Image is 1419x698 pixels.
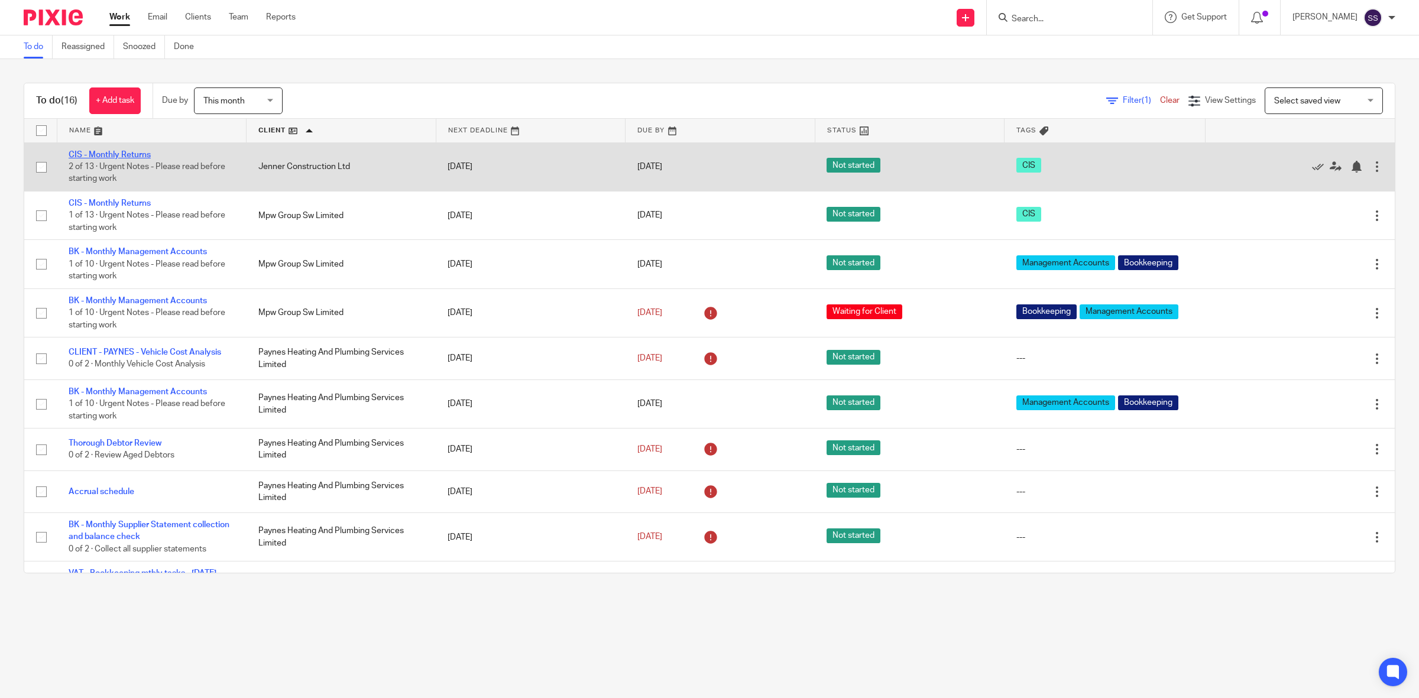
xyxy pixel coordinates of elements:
span: 0 of 2 · Review Aged Debtors [69,452,174,460]
a: Thorough Debtor Review [69,439,161,447]
td: Paynes Heating And Plumbing Services Limited [247,428,436,470]
span: Get Support [1181,13,1227,21]
span: 2 of 13 · Urgent Notes - Please read before starting work [69,163,225,183]
a: Team [229,11,248,23]
a: BK - Monthly Management Accounts [69,297,207,305]
span: [DATE] [637,260,662,268]
a: VAT - Bookkeeping mthly tasks - [DATE] [69,569,216,577]
span: [DATE] [637,400,662,408]
td: [DATE] [436,428,626,470]
a: Done [174,35,203,59]
span: Filter [1123,96,1160,105]
span: 1 of 13 · Urgent Notes - Please read before starting work [69,212,225,232]
span: Management Accounts [1016,255,1115,270]
span: CIS [1016,158,1041,173]
td: [DATE] [436,513,626,561]
td: Pro Electrical Limited [247,561,436,610]
span: Not started [827,440,880,455]
span: 0 of 2 · Collect all supplier statements [69,545,206,553]
a: CLIENT - PAYNES - Vehicle Cost Analysis [69,348,221,356]
div: --- [1016,486,1194,498]
span: 1 of 10 · Urgent Notes - Please read before starting work [69,400,225,420]
div: --- [1016,531,1194,543]
span: CIS [1016,207,1041,222]
span: Select saved view [1274,97,1340,105]
td: Paynes Heating And Plumbing Services Limited [247,470,436,512]
span: Management Accounts [1016,395,1115,410]
span: Not started [827,528,880,543]
td: Paynes Heating And Plumbing Services Limited [247,337,436,379]
span: [DATE] [637,533,662,541]
a: CIS - Monthly Returns [69,151,151,159]
a: Clear [1160,96,1180,105]
a: BK - Monthly Management Accounts [69,248,207,256]
span: Bookkeeping [1016,304,1077,319]
span: [DATE] [637,212,662,220]
a: Mark as done [1312,161,1330,173]
td: [DATE] [436,470,626,512]
span: Not started [827,395,880,410]
a: Accrual schedule [69,488,134,496]
div: --- [1016,443,1194,455]
span: Not started [827,158,880,173]
td: Mpw Group Sw Limited [247,240,436,288]
a: CIS - Monthly Returns [69,199,151,207]
span: (1) [1142,96,1151,105]
span: Waiting for Client [827,304,902,319]
span: Not started [827,255,880,270]
span: 1 of 10 · Urgent Notes - Please read before starting work [69,260,225,281]
a: Snoozed [123,35,165,59]
span: Bookkeeping [1118,395,1178,410]
td: [DATE] [436,379,626,428]
td: Paynes Heating And Plumbing Services Limited [247,379,436,428]
td: [DATE] [436,240,626,288]
td: Paynes Heating And Plumbing Services Limited [247,513,436,561]
a: Email [148,11,167,23]
a: To do [24,35,53,59]
td: [DATE] [436,142,626,191]
span: 1 of 10 · Urgent Notes - Please read before starting work [69,309,225,329]
span: Tags [1016,127,1036,134]
a: + Add task [89,87,141,114]
td: [DATE] [436,288,626,337]
h1: To do [36,95,77,107]
span: Management Accounts [1080,304,1178,319]
span: [DATE] [637,354,662,362]
span: (16) [61,96,77,105]
span: [DATE] [637,445,662,453]
a: Reports [266,11,296,23]
img: svg%3E [1363,8,1382,27]
img: Pixie [24,9,83,25]
p: Due by [162,95,188,106]
td: [DATE] [436,561,626,610]
span: Bookkeeping [1118,255,1178,270]
td: [DATE] [436,337,626,379]
span: [DATE] [637,163,662,171]
span: Not started [827,350,880,365]
span: This month [203,97,245,105]
td: [DATE] [436,191,626,239]
span: View Settings [1205,96,1256,105]
a: Clients [185,11,211,23]
a: Reassigned [61,35,114,59]
input: Search [1010,14,1117,25]
span: [DATE] [637,309,662,317]
a: BK - Monthly Supplier Statement collection and balance check [69,521,229,541]
td: Mpw Group Sw Limited [247,288,436,337]
span: Not started [827,483,880,498]
a: BK - Monthly Management Accounts [69,388,207,396]
span: Not started [827,207,880,222]
span: 0 of 2 · Monthly Vehicle Cost Analysis [69,361,205,369]
span: [DATE] [637,488,662,496]
a: Work [109,11,130,23]
td: Jenner Construction Ltd [247,142,436,191]
div: --- [1016,352,1194,364]
td: Mpw Group Sw Limited [247,191,436,239]
p: [PERSON_NAME] [1292,11,1358,23]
